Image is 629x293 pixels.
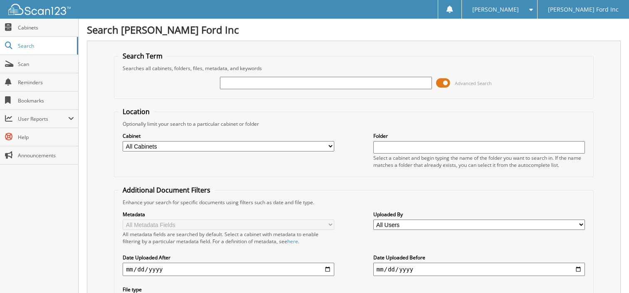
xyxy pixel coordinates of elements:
span: Bookmarks [18,97,74,104]
span: Help [18,134,74,141]
input: end [373,263,585,276]
label: Date Uploaded Before [373,254,585,261]
label: Date Uploaded After [123,254,334,261]
span: User Reports [18,115,68,122]
legend: Additional Document Filters [118,186,215,195]
img: scan123-logo-white.svg [8,4,71,15]
span: [PERSON_NAME] Ford Inc [548,7,619,12]
legend: Search Term [118,51,167,61]
div: All metadata fields are searched by default. Select a cabinet with metadata to enable filtering b... [123,231,334,245]
span: Announcements [18,152,74,159]
legend: Location [118,107,154,116]
label: Metadata [123,211,334,218]
div: Select a cabinet and begin typing the name of the folder you want to search in. If the name match... [373,154,585,168]
div: Searches all cabinets, folders, files, metadata, and keywords [118,65,589,72]
div: Enhance your search for specific documents using filters such as date and file type. [118,199,589,206]
label: Uploaded By [373,211,585,218]
span: [PERSON_NAME] [472,7,519,12]
div: Optionally limit your search to a particular cabinet or folder [118,120,589,127]
a: here [287,238,298,245]
span: Search [18,42,73,49]
input: start [123,263,334,276]
span: Reminders [18,79,74,86]
label: Folder [373,132,585,139]
span: Cabinets [18,24,74,31]
span: Advanced Search [455,80,492,86]
label: Cabinet [123,132,334,139]
h1: Search [PERSON_NAME] Ford Inc [87,23,621,37]
label: File type [123,286,334,293]
span: Scan [18,61,74,68]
